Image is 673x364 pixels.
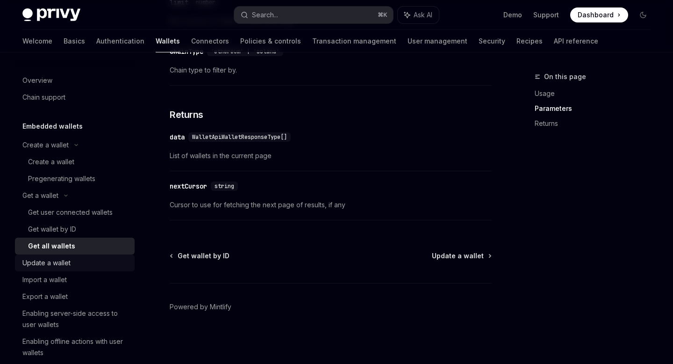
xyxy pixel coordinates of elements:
a: Pregenerating wallets [15,170,135,187]
a: Enabling offline actions with user wallets [15,333,135,361]
a: Authentication [96,30,144,52]
button: Toggle dark mode [636,7,651,22]
a: Chain support [15,89,135,106]
a: User management [408,30,467,52]
div: Update a wallet [22,257,71,269]
a: Overview [15,72,135,89]
div: Import a wallet [22,274,67,285]
a: Transaction management [312,30,396,52]
div: Create a wallet [22,139,69,151]
span: WalletApiWalletResponseType[] [192,133,287,141]
h5: Embedded wallets [22,121,83,132]
a: Get user connected wallets [15,204,135,221]
a: Wallets [156,30,180,52]
a: Recipes [516,30,543,52]
a: Update a wallet [432,251,491,261]
span: Returns [170,108,203,121]
div: Get user connected wallets [28,207,113,218]
a: Import a wallet [15,271,135,288]
span: string [215,182,234,190]
span: Cursor to use for fetching the next page of results, if any [170,199,492,211]
a: Enabling server-side access to user wallets [15,305,135,333]
span: Get wallet by ID [178,251,229,261]
div: Get a wallet [22,190,58,201]
span: Update a wallet [432,251,484,261]
div: nextCursor [170,182,207,191]
span: Dashboard [578,10,614,20]
span: Ask AI [414,10,432,20]
span: Chain type to filter by. [170,65,492,76]
img: dark logo [22,8,80,22]
a: Get wallet by ID [171,251,229,261]
a: Security [479,30,505,52]
a: Demo [503,10,522,20]
a: Returns [535,116,658,131]
div: Create a wallet [28,156,74,167]
div: Pregenerating wallets [28,173,95,184]
a: Usage [535,86,658,101]
a: Get all wallets [15,238,135,255]
div: Enabling offline actions with user wallets [22,336,129,358]
div: Chain support [22,92,65,103]
a: API reference [554,30,598,52]
a: Powered by Mintlify [170,302,231,312]
a: Get wallet by ID [15,221,135,238]
a: Basics [64,30,85,52]
div: Search... [252,9,278,21]
div: Export a wallet [22,291,68,302]
span: List of wallets in the current page [170,150,492,161]
a: Connectors [191,30,229,52]
button: Ask AI [398,7,439,23]
div: data [170,132,185,142]
a: Welcome [22,30,52,52]
div: Get wallet by ID [28,224,76,235]
div: Enabling server-side access to user wallets [22,308,129,330]
div: Overview [22,75,52,86]
a: Dashboard [570,7,628,22]
span: On this page [544,71,586,82]
div: Get all wallets [28,240,75,252]
a: Export a wallet [15,288,135,305]
a: Update a wallet [15,255,135,271]
span: ⌘ K [378,11,387,19]
a: Policies & controls [240,30,301,52]
button: Search...⌘K [234,7,393,23]
a: Parameters [535,101,658,116]
a: Create a wallet [15,153,135,170]
a: Support [533,10,559,20]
